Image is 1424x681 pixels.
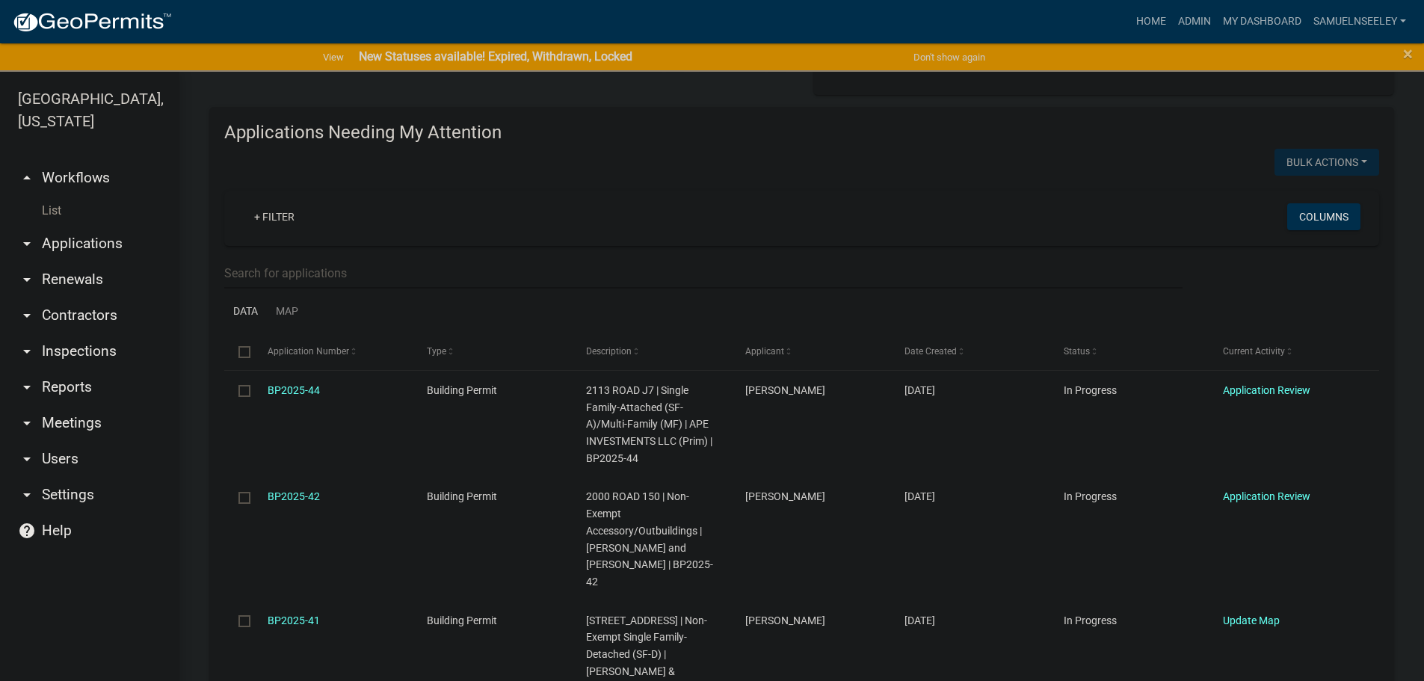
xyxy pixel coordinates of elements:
[1223,346,1285,357] span: Current Activity
[412,333,571,369] datatable-header-cell: Type
[359,49,632,64] strong: New Statuses available! Expired, Withdrawn, Locked
[1223,490,1310,502] a: Application Review
[907,45,991,70] button: Don't show again
[18,414,36,432] i: arrow_drop_down
[427,614,497,626] span: Building Permit
[268,490,320,502] a: BP2025-42
[18,271,36,289] i: arrow_drop_down
[1064,346,1090,357] span: Status
[731,333,890,369] datatable-header-cell: Applicant
[1274,149,1379,176] button: Bulk Actions
[1217,7,1307,36] a: My Dashboard
[904,490,935,502] span: 08/15/2025
[1307,7,1412,36] a: SamuelNSeeley
[18,450,36,468] i: arrow_drop_down
[267,289,307,334] a: Map
[1130,7,1172,36] a: Home
[572,333,731,369] datatable-header-cell: Description
[1064,490,1117,502] span: In Progress
[18,378,36,396] i: arrow_drop_down
[1223,384,1310,396] a: Application Review
[18,306,36,324] i: arrow_drop_down
[828,52,961,73] span: [DATE] 08:26 AM
[745,346,784,357] span: Applicant
[268,346,349,357] span: Application Number
[18,169,36,187] i: arrow_drop_up
[1403,43,1413,64] span: ×
[745,384,825,396] span: Clint Arndt
[18,486,36,504] i: arrow_drop_down
[427,346,446,357] span: Type
[268,614,320,626] a: BP2025-41
[18,342,36,360] i: arrow_drop_down
[18,235,36,253] i: arrow_drop_down
[1403,45,1413,63] button: Close
[427,490,497,502] span: Building Permit
[904,346,957,357] span: Date Created
[904,614,935,626] span: 08/15/2025
[427,384,497,396] span: Building Permit
[1209,333,1368,369] datatable-header-cell: Current Activity
[224,289,267,334] a: Data
[586,384,712,464] span: 2113 ROAD J7 | Single Family-Attached (SF-A)/Multi-Family (MF) | APE INVESTMENTS LLC (Prim) | BP2...
[242,203,306,230] a: + Filter
[890,333,1049,369] datatable-header-cell: Date Created
[224,122,1379,144] h4: Applications Needing My Attention
[224,258,1183,289] input: Search for applications
[586,346,632,357] span: Description
[745,490,825,502] span: Andrew Finan
[253,333,412,369] datatable-header-cell: Application Number
[1172,7,1217,36] a: Admin
[1064,384,1117,396] span: In Progress
[18,522,36,540] i: help
[224,333,253,369] datatable-header-cell: Select
[586,490,713,588] span: 2000 ROAD 150 | Non-Exempt Accessory/Outbuildings | Andrew Finan and Karen Finan | BP2025-42
[904,384,935,396] span: 08/19/2025
[268,384,320,396] a: BP2025-44
[745,614,825,626] span: Kellie Reasoner
[1223,614,1280,626] a: Update Map
[1049,333,1209,369] datatable-header-cell: Status
[317,45,350,70] a: View
[1287,203,1360,230] button: Columns
[1064,614,1117,626] span: In Progress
